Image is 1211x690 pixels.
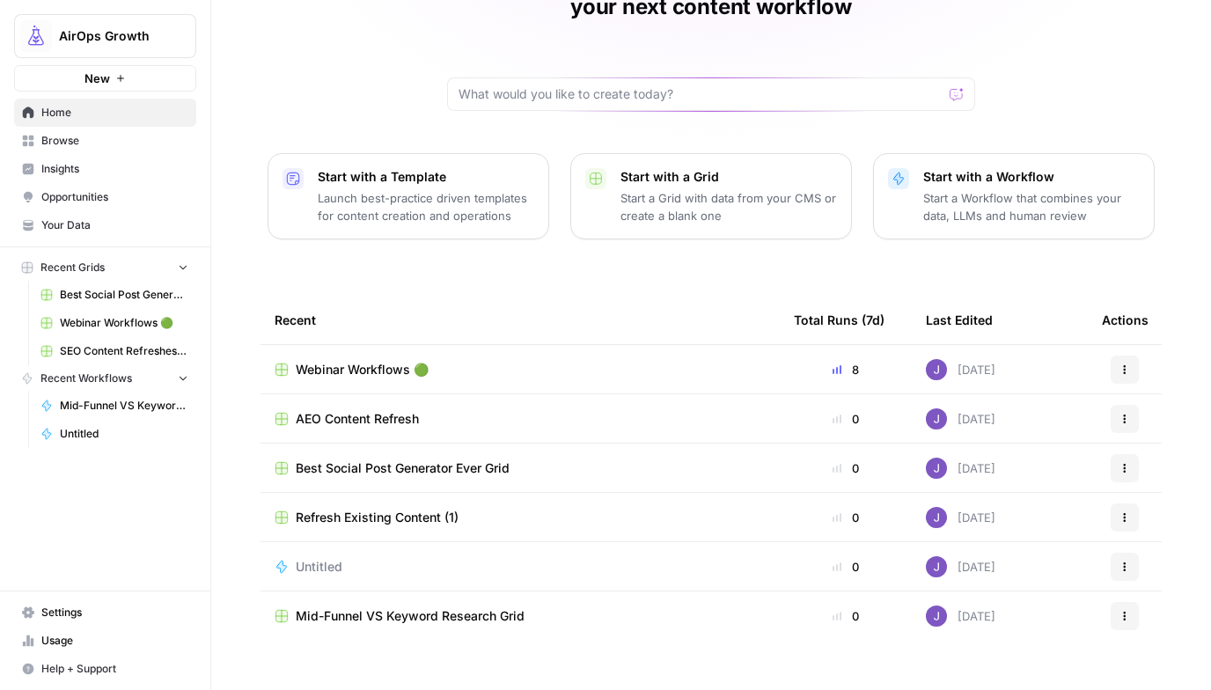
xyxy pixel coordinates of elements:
span: Mid-Funnel VS Keyword Research [60,398,188,414]
img: ubsf4auoma5okdcylokeqxbo075l [926,606,947,627]
span: Best Social Post Generator Ever Grid [296,459,510,477]
input: What would you like to create today? [459,85,943,103]
span: Settings [41,605,188,620]
img: ubsf4auoma5okdcylokeqxbo075l [926,458,947,479]
span: Refresh Existing Content (1) [296,509,459,526]
a: AEO Content Refresh [275,410,766,428]
a: Webinar Workflows 🟢 [275,361,766,378]
span: AirOps Growth [59,27,165,45]
span: Recent Workflows [40,371,132,386]
a: Settings [14,598,196,627]
span: Insights [41,161,188,177]
span: Webinar Workflows 🟢 [60,315,188,331]
button: Recent Grids [14,254,196,281]
a: Mid-Funnel VS Keyword Research Grid [275,607,766,625]
a: Untitled [33,420,196,448]
div: 0 [794,509,898,526]
span: Opportunities [41,189,188,205]
div: [DATE] [926,606,995,627]
img: AirOps Growth Logo [20,20,52,52]
div: 0 [794,459,898,477]
a: Usage [14,627,196,655]
img: ubsf4auoma5okdcylokeqxbo075l [926,359,947,380]
button: Start with a GridStart a Grid with data from your CMS or create a blank one [570,153,852,239]
button: Start with a TemplateLaunch best-practice driven templates for content creation and operations [268,153,549,239]
a: Refresh Existing Content (1) [275,509,766,526]
div: 0 [794,558,898,576]
button: Workspace: AirOps Growth [14,14,196,58]
div: Total Runs (7d) [794,296,884,344]
button: Recent Workflows [14,365,196,392]
span: Untitled [60,426,188,442]
span: Recent Grids [40,260,105,275]
div: Actions [1102,296,1149,344]
a: Best Social Post Generator Ever Grid [275,459,766,477]
span: Browse [41,133,188,149]
p: Start with a Template [318,168,534,186]
span: AEO Content Refresh [296,410,419,428]
p: Start a Workflow that combines your data, LLMs and human review [923,189,1140,224]
p: Start a Grid with data from your CMS or create a blank one [620,189,837,224]
a: SEO Content Refreshes 🟢 [33,337,196,365]
div: 8 [794,361,898,378]
a: Home [14,99,196,127]
button: Help + Support [14,655,196,683]
img: ubsf4auoma5okdcylokeqxbo075l [926,507,947,528]
div: Last Edited [926,296,993,344]
div: [DATE] [926,507,995,528]
p: Start with a Grid [620,168,837,186]
span: Untitled [296,558,342,576]
span: Home [41,105,188,121]
div: Recent [275,296,766,344]
div: [DATE] [926,556,995,577]
a: Your Data [14,211,196,239]
span: Help + Support [41,661,188,677]
span: Usage [41,633,188,649]
div: [DATE] [926,458,995,479]
a: Insights [14,155,196,183]
span: Your Data [41,217,188,233]
p: Start with a Workflow [923,168,1140,186]
a: Opportunities [14,183,196,211]
img: ubsf4auoma5okdcylokeqxbo075l [926,408,947,429]
a: Webinar Workflows 🟢 [33,309,196,337]
a: Mid-Funnel VS Keyword Research [33,392,196,420]
span: Webinar Workflows 🟢 [296,361,429,378]
span: SEO Content Refreshes 🟢 [60,343,188,359]
a: Best Social Post Generator Ever Grid [33,281,196,309]
div: [DATE] [926,408,995,429]
p: Launch best-practice driven templates for content creation and operations [318,189,534,224]
div: 0 [794,410,898,428]
a: Browse [14,127,196,155]
span: Best Social Post Generator Ever Grid [60,287,188,303]
button: New [14,65,196,92]
button: Start with a WorkflowStart a Workflow that combines your data, LLMs and human review [873,153,1155,239]
div: [DATE] [926,359,995,380]
span: New [84,70,110,87]
a: Untitled [275,558,766,576]
div: 0 [794,607,898,625]
span: Mid-Funnel VS Keyword Research Grid [296,607,525,625]
img: ubsf4auoma5okdcylokeqxbo075l [926,556,947,577]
